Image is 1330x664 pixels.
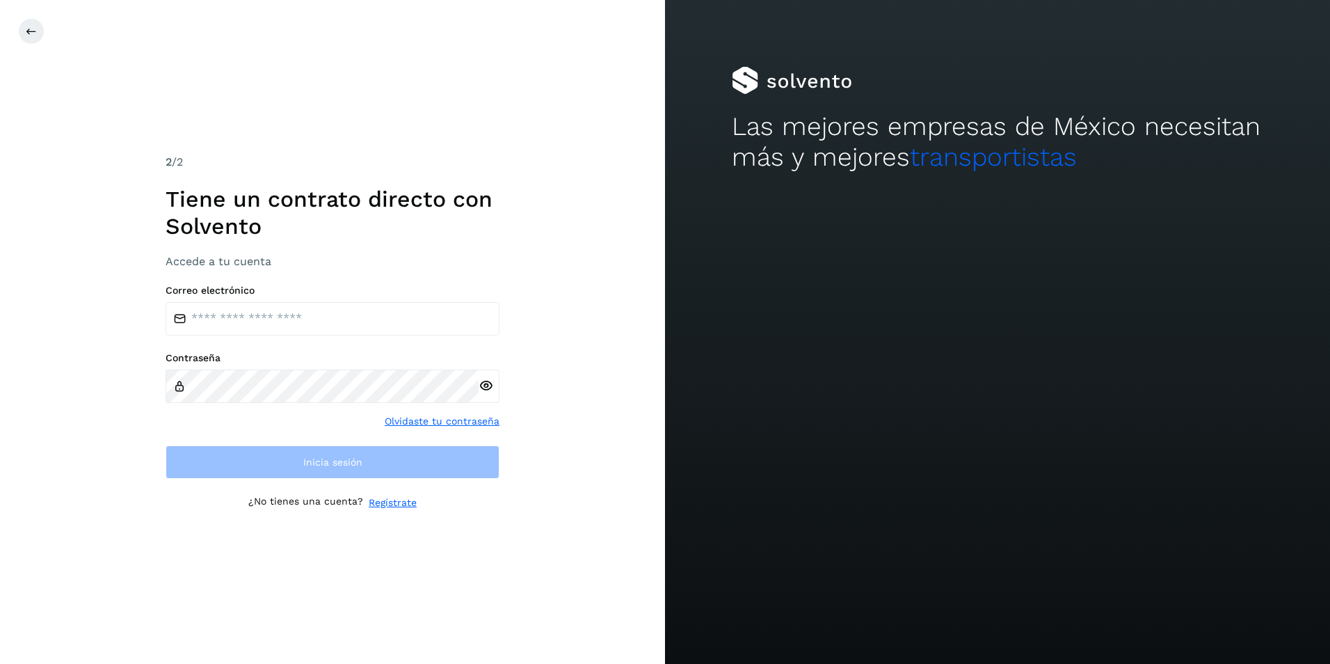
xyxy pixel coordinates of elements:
[166,155,172,168] span: 2
[166,352,499,364] label: Contraseña
[166,186,499,239] h1: Tiene un contrato directo con Solvento
[166,285,499,297] label: Correo electrónico
[166,154,499,171] div: /2
[166,445,499,479] button: Inicia sesión
[732,111,1264,173] h2: Las mejores empresas de México necesitan más y mejores
[303,457,362,467] span: Inicia sesión
[369,496,417,510] a: Regístrate
[248,496,363,510] p: ¿No tienes una cuenta?
[166,255,499,268] h3: Accede a tu cuenta
[910,142,1077,172] span: transportistas
[385,414,499,429] a: Olvidaste tu contraseña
